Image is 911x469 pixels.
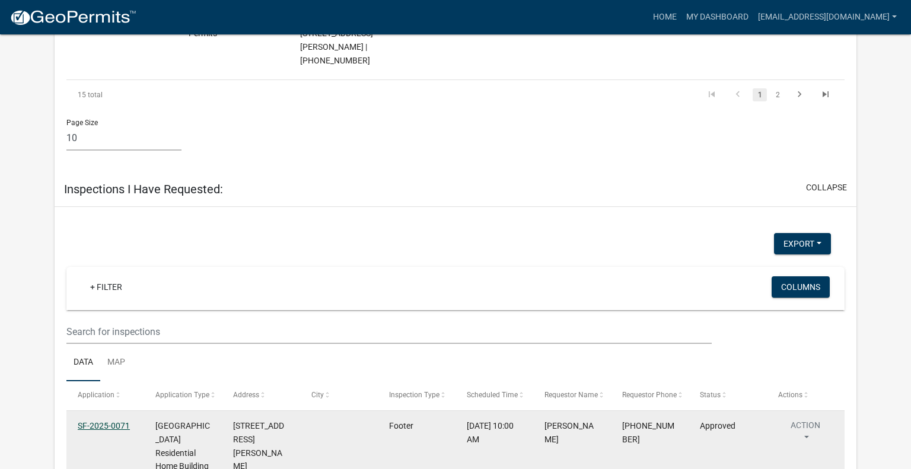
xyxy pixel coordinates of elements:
[751,85,769,105] li: page 1
[378,381,455,410] datatable-header-cell: Inspection Type
[155,391,209,399] span: Application Type
[81,276,132,298] a: + Filter
[78,391,114,399] span: Application
[189,2,263,39] span: Electric, Mechanical, Gas, or Plumbing Permits
[100,344,132,382] a: Map
[467,391,518,399] span: Scheduled Time
[455,381,533,410] datatable-header-cell: Scheduled Time
[689,381,766,410] datatable-header-cell: Status
[311,391,324,399] span: City
[727,88,749,101] a: go to previous page
[753,88,767,101] a: 1
[766,381,844,410] datatable-header-cell: Actions
[467,421,514,444] span: 06/05/2025, 10:00 AM
[66,344,100,382] a: Data
[611,381,689,410] datatable-header-cell: Requestor Phone
[778,391,802,399] span: Actions
[389,391,439,399] span: Inspection Type
[544,421,594,444] span: Lance Anderson
[144,381,222,410] datatable-header-cell: Application Type
[389,421,413,430] span: Footer
[769,85,786,105] li: page 2
[222,381,300,410] datatable-header-cell: Address
[814,88,837,101] a: go to last page
[78,421,130,430] a: SF-2025-0071
[700,391,721,399] span: Status
[774,233,831,254] button: Export
[700,421,735,430] span: Approved
[66,320,712,344] input: Search for inspections
[770,88,785,101] a: 2
[66,80,220,110] div: 15 total
[772,276,830,298] button: Columns
[66,381,144,410] datatable-header-cell: Application
[622,391,677,399] span: Requestor Phone
[622,421,674,444] span: 813-382-8132
[544,391,598,399] span: Requestor Name
[778,419,833,449] button: Action
[64,182,223,196] h5: Inspections I Have Requested:
[806,181,847,194] button: collapse
[648,6,681,28] a: Home
[681,6,753,28] a: My Dashboard
[753,6,902,28] a: [EMAIL_ADDRESS][DOMAIN_NAME]
[700,88,723,101] a: go to first page
[233,391,259,399] span: Address
[300,381,377,410] datatable-header-cell: City
[788,88,811,101] a: go to next page
[533,381,611,410] datatable-header-cell: Requestor Name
